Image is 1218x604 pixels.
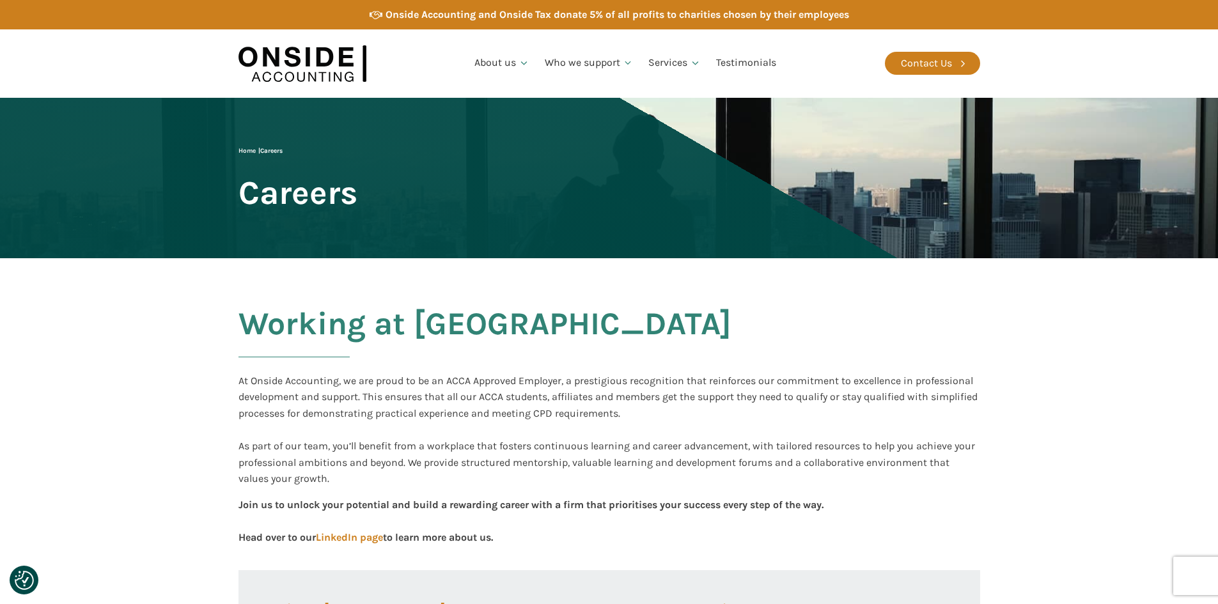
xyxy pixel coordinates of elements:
[238,497,824,545] div: Join us to unlock your potential and build a rewarding career with a firm that prioritises your s...
[238,147,256,155] a: Home
[708,42,784,85] a: Testimonials
[238,147,283,155] span: |
[238,306,731,373] h2: Working at [GEOGRAPHIC_DATA]
[238,175,357,210] span: Careers
[467,42,537,85] a: About us
[260,147,283,155] span: Careers
[641,42,708,85] a: Services
[238,373,980,487] div: At Onside Accounting, we are proud to be an ACCA Approved Employer, a prestigious recognition tha...
[537,42,641,85] a: Who we support
[15,571,34,590] img: Revisit consent button
[386,6,849,23] div: Onside Accounting and Onside Tax donate 5% of all profits to charities chosen by their employees
[15,571,34,590] button: Consent Preferences
[238,39,366,88] img: Onside Accounting
[316,531,383,543] a: LinkedIn page
[885,52,980,75] a: Contact Us
[901,55,952,72] div: Contact Us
